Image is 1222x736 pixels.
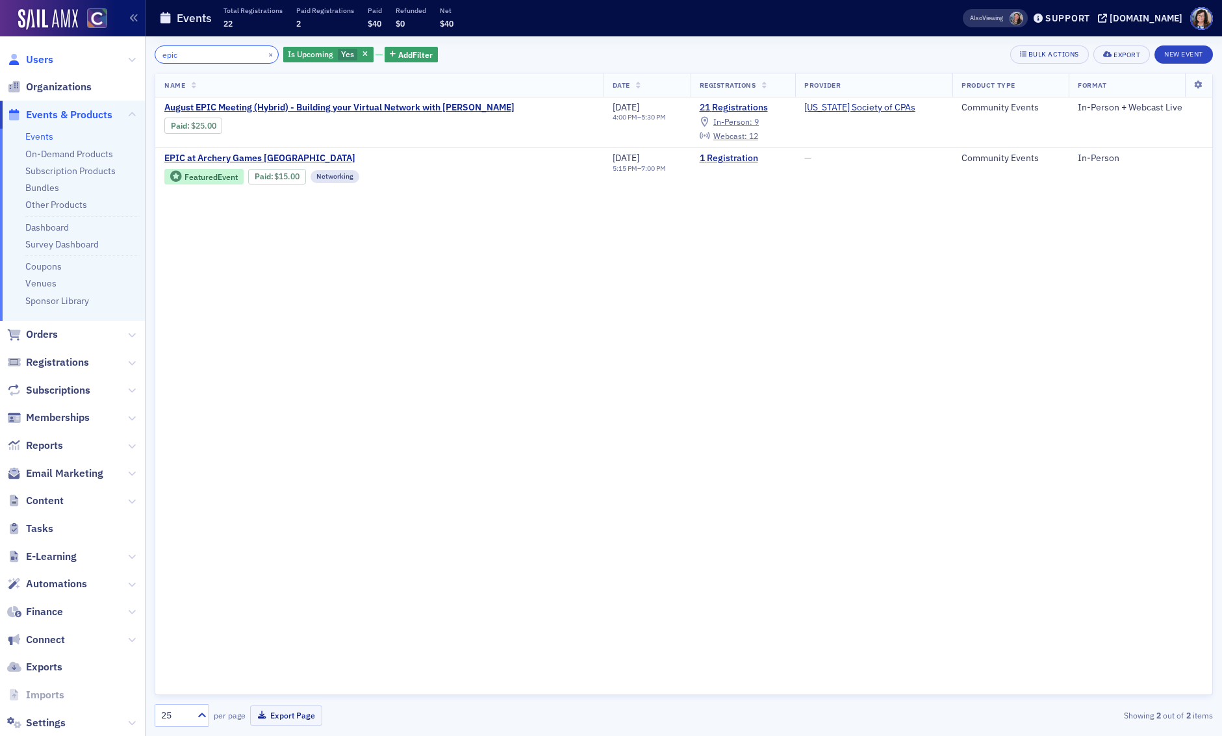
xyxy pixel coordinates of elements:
span: [DATE] [613,101,639,113]
div: Yes [283,47,374,63]
a: 1 Registration [700,153,787,164]
a: Email Marketing [7,466,103,481]
a: Settings [7,716,66,730]
span: Finance [26,605,63,619]
div: Featured Event [164,169,244,185]
a: Users [7,53,53,67]
span: Webcast : [713,131,747,141]
span: August EPIC Meeting (Hybrid) - Building your Virtual Network with Melissa Armstrong [164,102,515,114]
span: Events & Products [26,108,112,122]
div: [DOMAIN_NAME] [1110,12,1182,24]
a: [US_STATE] Society of CPAs [804,102,915,114]
a: 21 Registrations [700,102,787,114]
span: Email Marketing [26,466,103,481]
div: Bulk Actions [1028,51,1079,58]
span: Yes [341,49,354,59]
input: Search… [155,45,279,64]
span: In-Person : [713,116,752,127]
span: Viewing [970,14,1003,23]
span: Subscriptions [26,383,90,398]
div: Paid: 1 - $1500 [248,169,306,184]
div: In-Person + Webcast Live [1078,102,1203,114]
button: × [265,48,277,60]
a: On-Demand Products [25,148,113,160]
span: Organizations [26,80,92,94]
a: Bundles [25,182,59,194]
div: In-Person [1078,153,1203,164]
a: Dashboard [25,222,69,233]
a: Finance [7,605,63,619]
a: Events & Products [7,108,112,122]
a: Subscription Products [25,165,116,177]
label: per page [214,709,246,721]
span: Registrations [700,81,756,90]
a: New Event [1154,47,1213,59]
button: New Event [1154,45,1213,64]
span: Tiffany Carson [1010,12,1023,25]
span: Settings [26,716,66,730]
p: Total Registrations [223,6,283,15]
time: 4:00 PM [613,112,637,121]
span: Product Type [961,81,1015,90]
span: Is Upcoming [288,49,333,59]
span: Format [1078,81,1106,90]
span: Name [164,81,185,90]
a: Organizations [7,80,92,94]
p: Refunded [396,6,426,15]
div: Support [1045,12,1090,24]
a: Webcast: 12 [700,131,758,142]
a: August EPIC Meeting (Hybrid) - Building your Virtual Network with [PERSON_NAME] [164,102,515,114]
span: Profile [1190,7,1213,30]
a: Memberships [7,411,90,425]
span: Provider [804,81,841,90]
span: $0 [396,18,405,29]
p: Paid Registrations [296,6,354,15]
a: In-Person: 9 [700,117,759,127]
img: SailAMX [87,8,107,29]
span: $40 [368,18,381,29]
button: AddFilter [385,47,438,63]
div: – [613,164,666,173]
a: Survey Dashboard [25,238,99,250]
span: Registrations [26,355,89,370]
button: Bulk Actions [1010,45,1089,64]
a: Orders [7,327,58,342]
time: 5:15 PM [613,164,637,173]
span: Colorado Society of CPAs [804,102,915,114]
div: Featured Event [185,173,238,181]
time: 5:30 PM [641,112,666,121]
div: 25 [161,709,190,722]
a: Tasks [7,522,53,536]
a: Content [7,494,64,508]
span: : [255,171,275,181]
span: [DATE] [613,152,639,164]
a: Other Products [25,199,87,210]
span: Date [613,81,630,90]
p: Net [440,6,453,15]
div: Export [1114,51,1140,58]
a: Exports [7,660,62,674]
span: $40 [440,18,453,29]
a: Paid [255,171,271,181]
span: Imports [26,688,64,702]
a: Reports [7,438,63,453]
span: 22 [223,18,233,29]
span: EPIC at Archery Games Denver [164,153,383,164]
a: Subscriptions [7,383,90,398]
div: – [613,113,666,121]
strong: 2 [1184,709,1193,721]
span: 9 [754,116,759,127]
div: Also [970,14,982,22]
button: Export Page [250,705,322,726]
span: Orders [26,327,58,342]
a: E-Learning [7,550,77,564]
span: Connect [26,633,65,647]
a: Paid [171,121,187,131]
a: View Homepage [78,8,107,31]
span: 12 [749,131,758,141]
a: Coupons [25,260,62,272]
span: Content [26,494,64,508]
span: 2 [296,18,301,29]
img: SailAMX [18,9,78,30]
